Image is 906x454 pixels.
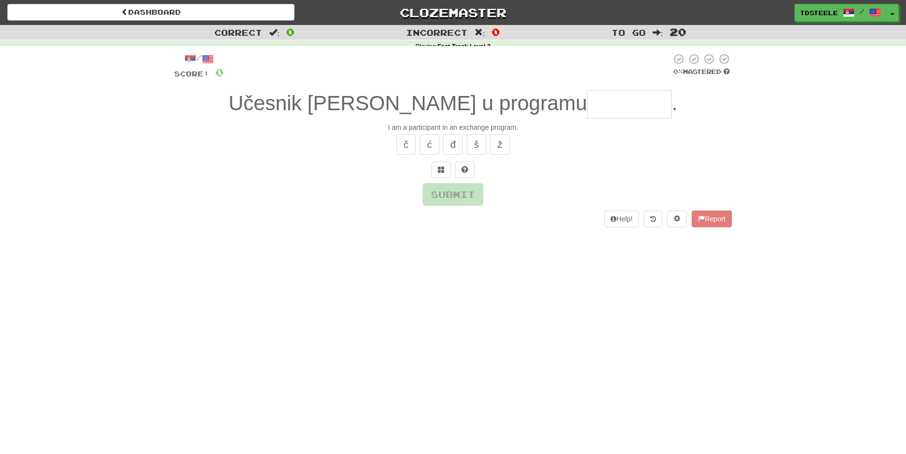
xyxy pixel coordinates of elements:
span: . [672,92,678,115]
span: 0 [215,66,224,78]
button: Switch sentence to multiple choice alt+p [431,162,451,178]
button: Help! [604,211,639,227]
button: Report [692,211,732,227]
span: Učesnik [PERSON_NAME] u programu [228,92,587,115]
button: ž [490,134,510,155]
a: Clozemaster [309,4,596,21]
span: : [653,28,663,37]
span: 0 [492,26,500,38]
span: tdsteele [800,8,838,17]
span: Correct [214,27,262,37]
div: / [174,53,224,65]
a: Dashboard [7,4,294,21]
span: 20 [670,26,686,38]
a: tdsteele / [794,4,886,22]
button: Submit [423,183,483,206]
span: : [475,28,485,37]
div: I am a participant in an exchange program. [174,122,732,132]
span: Score: [174,70,209,78]
div: Mastered [671,68,732,76]
span: Incorrect [406,27,468,37]
span: / [860,8,864,15]
button: ć [420,134,439,155]
button: č [396,134,416,155]
button: Round history (alt+y) [644,211,662,227]
span: To go [612,27,646,37]
button: đ [443,134,463,155]
strong: Fast Track Level 2 [437,43,491,50]
span: : [269,28,280,37]
button: Single letter hint - you only get 1 per sentence and score half the points! alt+h [455,162,475,178]
span: 0 [286,26,294,38]
span: 0 % [673,68,683,75]
button: š [467,134,486,155]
